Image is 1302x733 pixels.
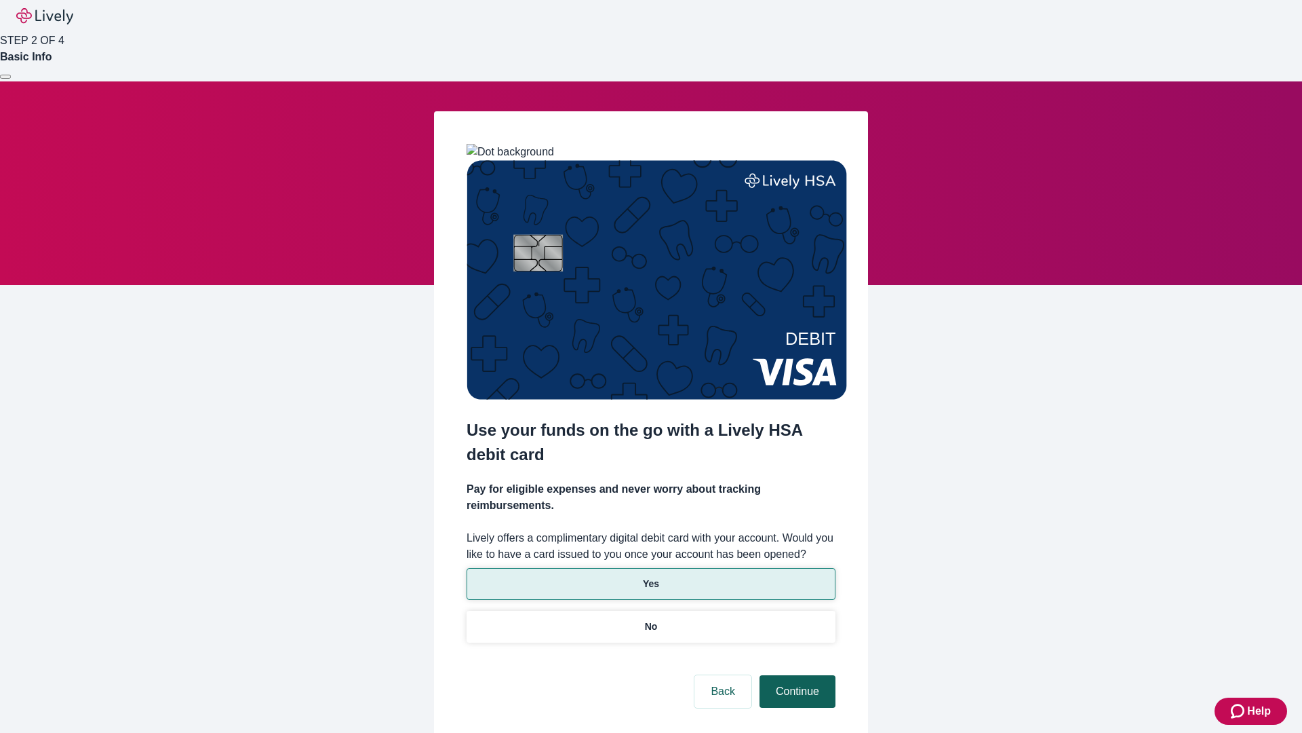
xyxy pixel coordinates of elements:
[467,144,554,160] img: Dot background
[467,418,835,467] h2: Use your funds on the go with a Lively HSA debit card
[694,675,751,708] button: Back
[759,675,835,708] button: Continue
[467,611,835,643] button: No
[16,8,73,24] img: Lively
[645,620,658,634] p: No
[643,577,659,591] p: Yes
[1231,703,1247,719] svg: Zendesk support icon
[1215,698,1287,725] button: Zendesk support iconHelp
[467,568,835,600] button: Yes
[467,481,835,514] h4: Pay for eligible expenses and never worry about tracking reimbursements.
[1247,703,1271,719] span: Help
[467,160,847,400] img: Debit card
[467,530,835,563] label: Lively offers a complimentary digital debit card with your account. Would you like to have a card...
